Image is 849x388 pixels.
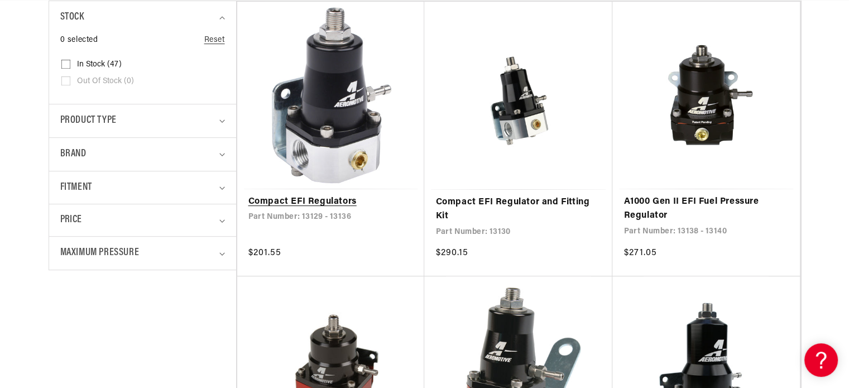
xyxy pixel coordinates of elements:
span: 0 selected [60,34,98,46]
summary: Maximum Pressure (0 selected) [60,237,225,270]
span: Price [60,213,82,228]
span: Product type [60,113,117,129]
summary: Price [60,204,225,236]
a: Compact EFI Regulators [248,195,414,209]
span: In stock (47) [77,60,122,70]
summary: Product type (0 selected) [60,104,225,137]
a: Compact EFI Regulator and Fitting Kit [435,195,601,224]
span: Maximum Pressure [60,245,140,261]
span: Out of stock (0) [77,76,134,87]
a: A1000 Gen II EFI Fuel Pressure Regulator [623,195,789,223]
summary: Brand (0 selected) [60,138,225,171]
span: Stock [60,9,84,26]
a: Reset [204,34,225,46]
summary: Stock (0 selected) [60,1,225,34]
span: Brand [60,146,87,162]
summary: Fitment (0 selected) [60,171,225,204]
span: Fitment [60,180,92,196]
